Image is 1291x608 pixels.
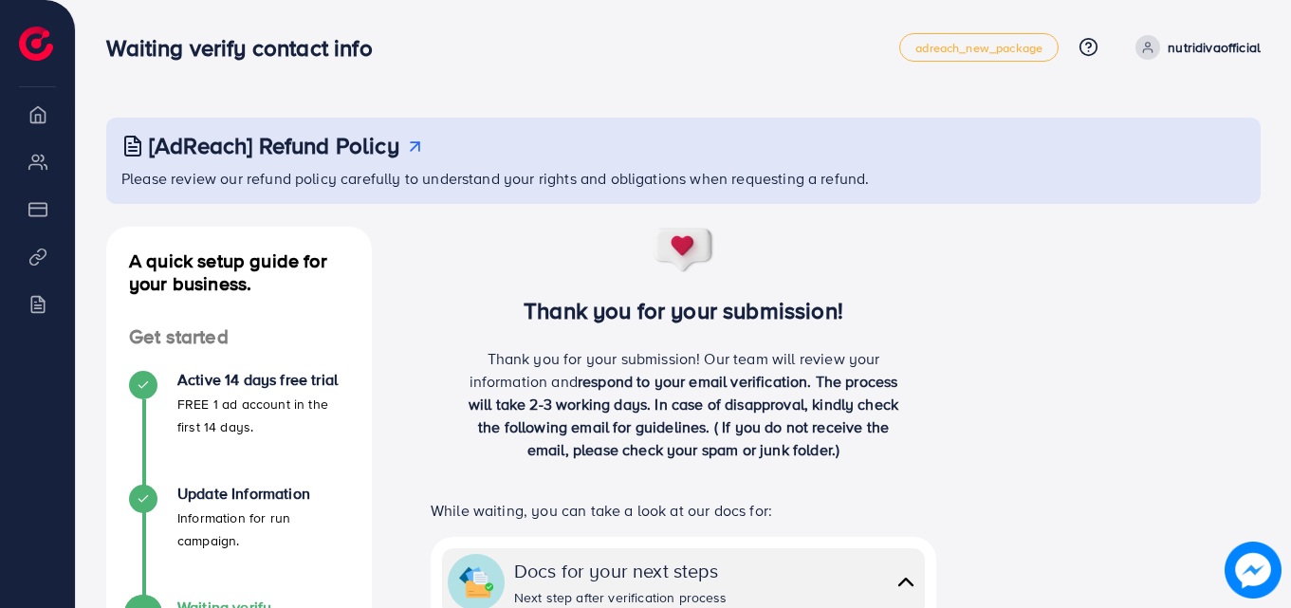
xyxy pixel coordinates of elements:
span: respond to your email verification. The process will take 2-3 working days. In case of disapprova... [469,371,898,460]
h4: A quick setup guide for your business. [106,249,372,295]
p: Thank you for your submission! Our team will review your information and [459,347,909,461]
span: adreach_new_package [915,42,1042,54]
a: adreach_new_package [899,33,1059,62]
h3: [AdReach] Refund Policy [149,132,399,159]
img: image [1225,542,1282,599]
a: nutridivaofficial [1128,35,1261,60]
img: success [653,227,715,274]
p: Please review our refund policy carefully to understand your rights and obligations when requesti... [121,167,1249,190]
li: Update Information [106,485,372,599]
div: Next step after verification process [514,588,728,607]
p: While waiting, you can take a look at our docs for: [431,499,936,522]
h4: Active 14 days free trial [177,371,349,389]
h4: Update Information [177,485,349,503]
div: Docs for your next steps [514,557,728,584]
p: nutridivaofficial [1168,36,1261,59]
li: Active 14 days free trial [106,371,372,485]
img: logo [19,27,53,61]
p: FREE 1 ad account in the first 14 days. [177,393,349,438]
p: Information for run campaign. [177,507,349,552]
h3: Waiting verify contact info [106,34,387,62]
h3: Thank you for your submission! [402,297,965,324]
h4: Get started [106,325,372,349]
img: collapse [459,565,493,599]
img: collapse [893,568,919,596]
